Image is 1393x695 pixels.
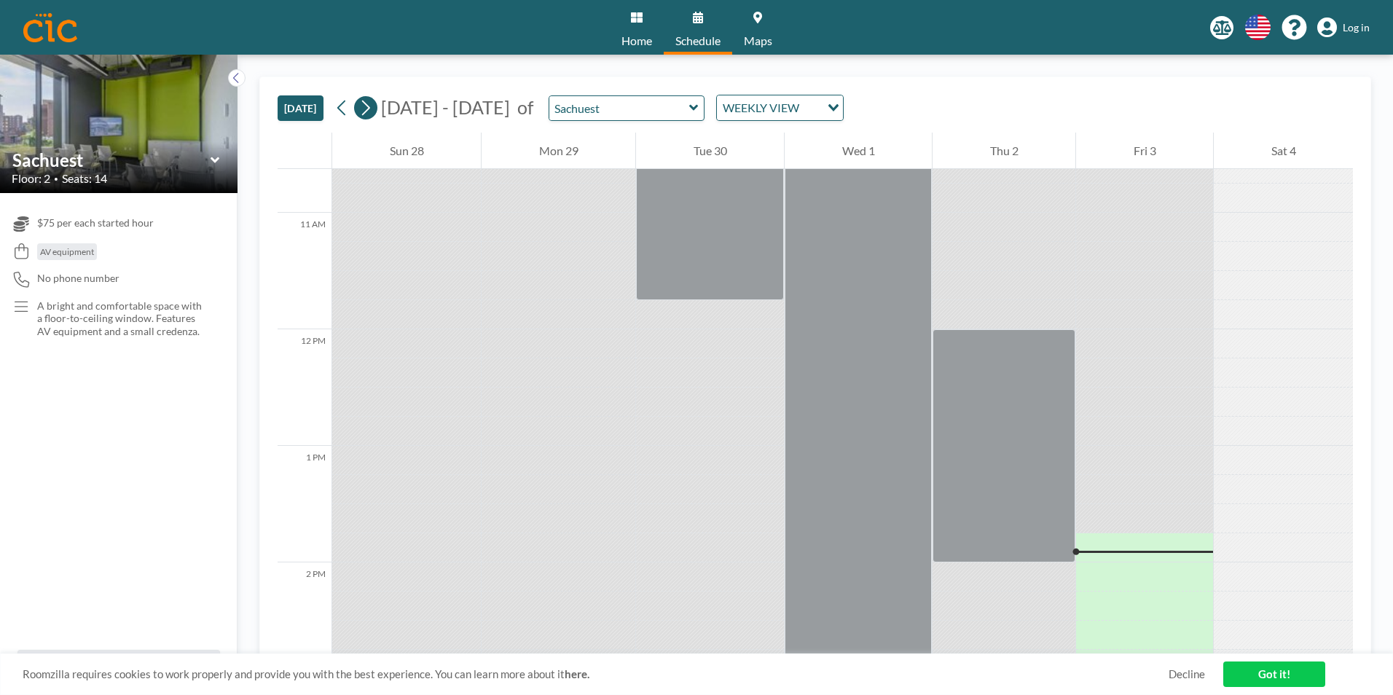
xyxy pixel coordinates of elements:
[1169,667,1205,681] a: Decline
[1223,661,1325,687] a: Got it!
[37,216,154,229] span: $75 per each started hour
[40,246,94,257] span: AV equipment
[23,667,1169,681] span: Roomzilla requires cookies to work properly and provide you with the best experience. You can lea...
[744,35,772,47] span: Maps
[1214,133,1353,169] div: Sat 4
[933,133,1075,169] div: Thu 2
[621,35,652,47] span: Home
[549,96,689,120] input: Sachuest
[17,650,220,678] button: All resources
[1343,21,1370,34] span: Log in
[278,562,331,679] div: 2 PM
[278,95,323,121] button: [DATE]
[278,213,331,329] div: 11 AM
[785,133,932,169] div: Wed 1
[278,329,331,446] div: 12 PM
[565,667,589,680] a: here.
[332,133,481,169] div: Sun 28
[717,95,843,120] div: Search for option
[278,446,331,562] div: 1 PM
[1317,17,1370,38] a: Log in
[804,98,819,117] input: Search for option
[381,96,510,118] span: [DATE] - [DATE]
[12,149,211,170] input: Sachuest
[675,35,721,47] span: Schedule
[23,13,77,42] img: organization-logo
[54,174,58,184] span: •
[636,133,784,169] div: Tue 30
[62,171,107,186] span: Seats: 14
[37,272,119,285] span: No phone number
[1076,133,1213,169] div: Fri 3
[12,171,50,186] span: Floor: 2
[720,98,802,117] span: WEEKLY VIEW
[517,96,533,119] span: of
[482,133,635,169] div: Mon 29
[37,299,208,338] p: A bright and comfortable space with a floor-to-ceiling window. Features AV equipment and a small ...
